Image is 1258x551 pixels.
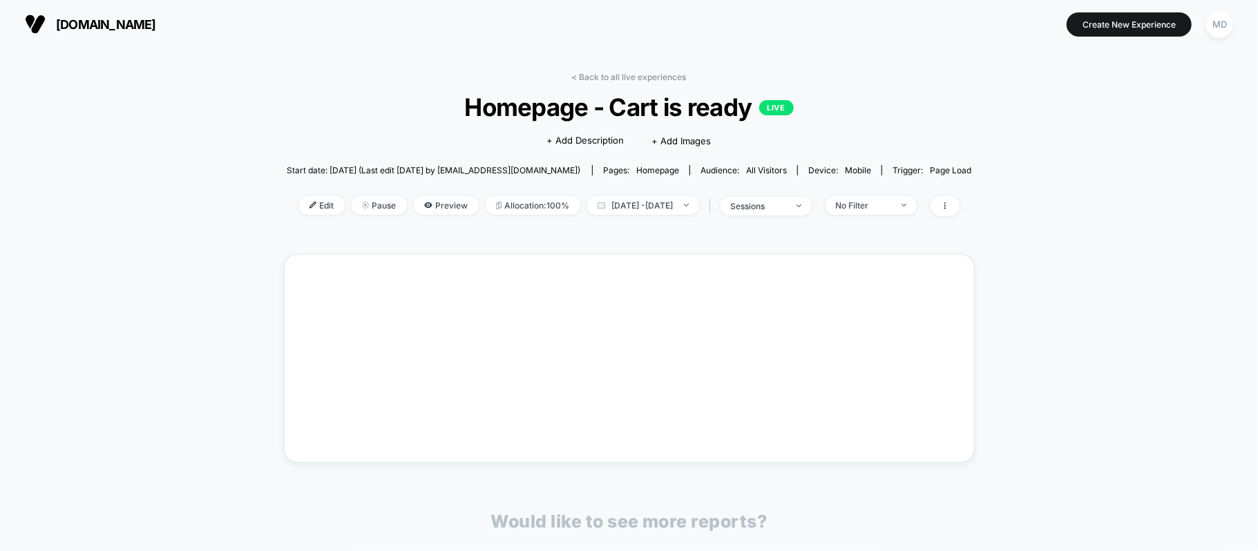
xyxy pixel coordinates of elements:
[636,165,679,175] span: homepage
[352,196,407,215] span: Pause
[309,202,316,209] img: edit
[287,165,580,175] span: Start date: [DATE] (Last edit [DATE] by [EMAIL_ADDRESS][DOMAIN_NAME])
[1206,11,1233,38] div: MD
[603,165,679,175] div: Pages:
[1067,12,1192,37] button: Create New Experience
[1202,10,1237,39] button: MD
[572,72,687,82] a: < Back to all live experiences
[21,13,160,35] button: [DOMAIN_NAME]
[651,135,711,146] span: + Add Images
[362,202,369,209] img: end
[731,201,786,211] div: sessions
[321,93,937,122] span: Homepage - Cart is ready
[56,17,156,32] span: [DOMAIN_NAME]
[25,14,46,35] img: Visually logo
[836,200,891,211] div: No Filter
[598,202,605,209] img: calendar
[902,204,906,206] img: end
[701,165,787,175] div: Audience:
[299,196,345,215] span: Edit
[684,204,689,206] img: end
[706,196,721,216] span: |
[893,165,971,175] div: Trigger:
[486,196,580,215] span: Allocation: 100%
[797,165,881,175] span: Device:
[746,165,787,175] span: All Visitors
[496,202,502,209] img: rebalance
[587,196,699,215] span: [DATE] - [DATE]
[491,511,768,532] p: Would like to see more reports?
[930,165,971,175] span: Page Load
[546,134,624,148] span: + Add Description
[414,196,479,215] span: Preview
[797,204,801,207] img: end
[759,100,794,115] p: LIVE
[845,165,871,175] span: mobile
